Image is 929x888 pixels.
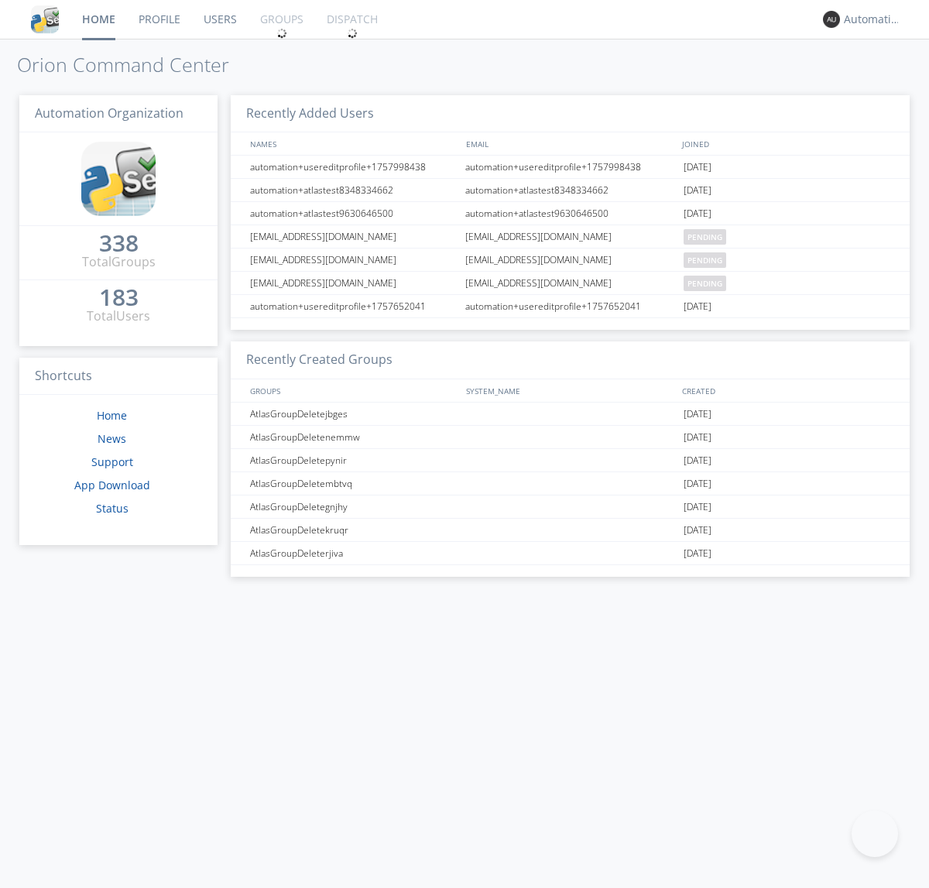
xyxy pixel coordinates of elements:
[684,202,711,225] span: [DATE]
[99,290,139,307] a: 183
[231,179,910,202] a: automation+atlastest8348334662automation+atlastest8348334662[DATE]
[684,252,726,268] span: pending
[823,11,840,28] img: 373638.png
[246,202,461,225] div: automation+atlastest9630646500
[246,225,461,248] div: [EMAIL_ADDRESS][DOMAIN_NAME]
[461,272,680,294] div: [EMAIL_ADDRESS][DOMAIN_NAME]
[462,132,678,155] div: EMAIL
[678,379,895,402] div: CREATED
[684,179,711,202] span: [DATE]
[231,449,910,472] a: AtlasGroupDeletepynir[DATE]
[684,472,711,495] span: [DATE]
[231,403,910,426] a: AtlasGroupDeletejbges[DATE]
[246,272,461,294] div: [EMAIL_ADDRESS][DOMAIN_NAME]
[231,225,910,249] a: [EMAIL_ADDRESS][DOMAIN_NAME][EMAIL_ADDRESS][DOMAIN_NAME]pending
[461,225,680,248] div: [EMAIL_ADDRESS][DOMAIN_NAME]
[461,295,680,317] div: automation+usereditprofile+1757652041
[98,431,126,446] a: News
[684,295,711,318] span: [DATE]
[231,295,910,318] a: automation+usereditprofile+1757652041automation+usereditprofile+1757652041[DATE]
[231,519,910,542] a: AtlasGroupDeletekruqr[DATE]
[684,229,726,245] span: pending
[96,501,129,516] a: Status
[246,132,458,155] div: NAMES
[461,179,680,201] div: automation+atlastest8348334662
[99,235,139,251] div: 338
[852,811,898,857] iframe: Toggle Customer Support
[246,519,461,541] div: AtlasGroupDeletekruqr
[246,449,461,471] div: AtlasGroupDeletepynir
[246,249,461,271] div: [EMAIL_ADDRESS][DOMAIN_NAME]
[684,156,711,179] span: [DATE]
[684,426,711,449] span: [DATE]
[246,495,461,518] div: AtlasGroupDeletegnjhy
[684,542,711,565] span: [DATE]
[231,156,910,179] a: automation+usereditprofile+1757998438automation+usereditprofile+1757998438[DATE]
[684,519,711,542] span: [DATE]
[231,426,910,449] a: AtlasGroupDeletenemmw[DATE]
[276,28,287,39] img: spin.svg
[461,156,680,178] div: automation+usereditprofile+1757998438
[231,95,910,133] h3: Recently Added Users
[81,142,156,216] img: cddb5a64eb264b2086981ab96f4c1ba7
[246,472,461,495] div: AtlasGroupDeletembtvq
[35,105,183,122] span: Automation Organization
[231,472,910,495] a: AtlasGroupDeletembtvq[DATE]
[246,426,461,448] div: AtlasGroupDeletenemmw
[231,272,910,295] a: [EMAIL_ADDRESS][DOMAIN_NAME][EMAIL_ADDRESS][DOMAIN_NAME]pending
[82,253,156,271] div: Total Groups
[246,295,461,317] div: automation+usereditprofile+1757652041
[462,379,678,402] div: SYSTEM_NAME
[31,5,59,33] img: cddb5a64eb264b2086981ab96f4c1ba7
[99,290,139,305] div: 183
[231,249,910,272] a: [EMAIL_ADDRESS][DOMAIN_NAME][EMAIL_ADDRESS][DOMAIN_NAME]pending
[97,408,127,423] a: Home
[684,276,726,291] span: pending
[246,179,461,201] div: automation+atlastest8348334662
[347,28,358,39] img: spin.svg
[231,542,910,565] a: AtlasGroupDeleterjiva[DATE]
[231,495,910,519] a: AtlasGroupDeletegnjhy[DATE]
[91,454,133,469] a: Support
[678,132,895,155] div: JOINED
[461,249,680,271] div: [EMAIL_ADDRESS][DOMAIN_NAME]
[231,341,910,379] h3: Recently Created Groups
[74,478,150,492] a: App Download
[246,542,461,564] div: AtlasGroupDeleterjiva
[246,156,461,178] div: automation+usereditprofile+1757998438
[19,358,218,396] h3: Shortcuts
[246,403,461,425] div: AtlasGroupDeletejbges
[684,495,711,519] span: [DATE]
[231,202,910,225] a: automation+atlastest9630646500automation+atlastest9630646500[DATE]
[246,379,458,402] div: GROUPS
[99,235,139,253] a: 338
[844,12,902,27] div: Automation+atlas0026
[684,449,711,472] span: [DATE]
[461,202,680,225] div: automation+atlastest9630646500
[684,403,711,426] span: [DATE]
[87,307,150,325] div: Total Users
